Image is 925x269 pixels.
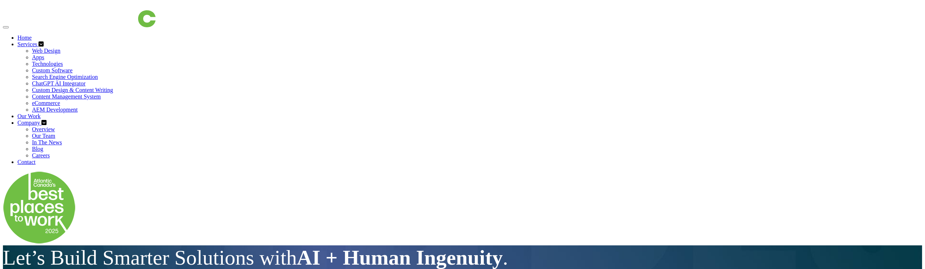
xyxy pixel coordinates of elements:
img: immediac [10,3,156,27]
a: Services [17,41,39,47]
a: Our Work [17,113,41,119]
a: Contact [17,159,36,165]
a: Apps [32,54,44,60]
a: In The News [32,139,62,145]
button: Toggle navigation [3,26,9,28]
a: Search Engine Optimization [32,74,98,80]
a: Home [17,35,32,41]
a: Careers [32,152,50,158]
a: eCommerce [32,100,60,106]
a: Our Team [32,133,55,139]
a: Content Management System [32,93,101,100]
a: Custom Software [32,67,73,73]
a: Company [17,120,41,126]
a: Blog [32,146,43,152]
a: Technologies [32,61,63,67]
a: ChatGPT AI Integrator [32,80,85,87]
a: Overview [32,126,55,132]
a: AEM Development [32,107,78,113]
a: Web Design [32,48,60,54]
a: Custom Design & Content Writing [32,87,113,93]
img: Down [3,171,76,244]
